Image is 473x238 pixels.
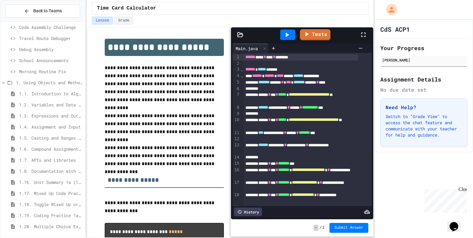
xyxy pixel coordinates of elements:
[313,225,318,231] span: -
[234,208,262,216] div: History
[329,223,368,233] button: Submit Answer
[19,135,83,141] span: 1.5. Casting and Ranges of Values
[320,225,322,230] span: /
[232,167,240,180] div: 16
[380,25,410,34] h1: CdS ACP1
[19,124,83,130] span: 1.4. Assignment and Input
[19,101,83,108] span: 1.2. Variables and Data Types
[19,201,83,208] span: 1.18. Toggle Mixed Up or Write Code Practice 1.1-1.6
[19,46,83,53] span: Debug Assembly
[19,90,83,97] span: 1.1. Introduction to Algorithms, Programming, and Compilers
[232,73,240,79] div: 4
[114,17,133,25] button: Grade
[19,35,83,42] span: Travel Route Debugger
[232,142,240,154] div: 13
[92,17,113,25] button: Lesson
[232,111,240,117] div: 9
[232,204,240,211] div: 19
[19,68,83,75] span: Morning Routine Fix
[16,79,83,86] span: 1. Using Objects and Methods
[2,2,42,39] div: Chat with us now!Close
[240,67,243,72] span: Fold line
[19,113,83,119] span: 1.3. Expressions and Output [New]
[232,161,240,167] div: 15
[232,44,269,53] div: Main.java
[19,57,83,64] span: School Announcements
[380,44,467,52] h2: Your Progress
[382,57,466,63] div: [PERSON_NAME]
[33,8,62,14] span: Back to Teams
[97,5,156,12] span: Time Card Calculator
[19,212,83,219] span: 1.19. Coding Practice 1a (1.1-1.6)
[232,154,240,161] div: 14
[232,54,240,61] div: 1
[19,157,83,163] span: 1.7. APIs and Libraries
[380,75,467,84] h2: Assignment Details
[322,225,325,230] span: 1
[19,146,83,152] span: 1.6. Compound Assignment Operators
[19,179,83,185] span: 1.16. Unit Summary 1a (1.1-1.6)
[232,105,240,111] div: 8
[232,61,240,67] div: 2
[447,213,467,232] iframe: chat widget
[19,190,83,196] span: 1.17. Mixed Up Code Practice 1.1-1.6
[232,92,240,105] div: 7
[380,2,399,17] div: My Account
[380,86,467,93] div: No due date set
[300,29,330,40] a: Tests
[232,86,240,92] div: 6
[19,223,83,230] span: 1.20. Multiple Choice Exercises for Unit 1a (1.1-1.6)
[19,168,83,174] span: 1.8. Documentation with Comments and Preconditions
[240,73,243,78] span: Fold line
[232,45,261,52] div: Main.java
[19,24,83,30] span: Code Assembly Challenge
[232,66,240,73] div: 3
[386,104,462,111] h3: Need Help?
[232,79,240,86] div: 5
[6,4,80,18] button: Back to Teams
[386,113,462,138] p: Switch to "Grade View" to access the chat feature and communicate with your teacher for help and ...
[232,180,240,192] div: 17
[422,187,467,213] iframe: chat widget
[232,117,240,130] div: 10
[232,192,240,204] div: 18
[334,225,363,230] span: Submit Answer
[232,130,240,136] div: 11
[232,136,240,142] div: 12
